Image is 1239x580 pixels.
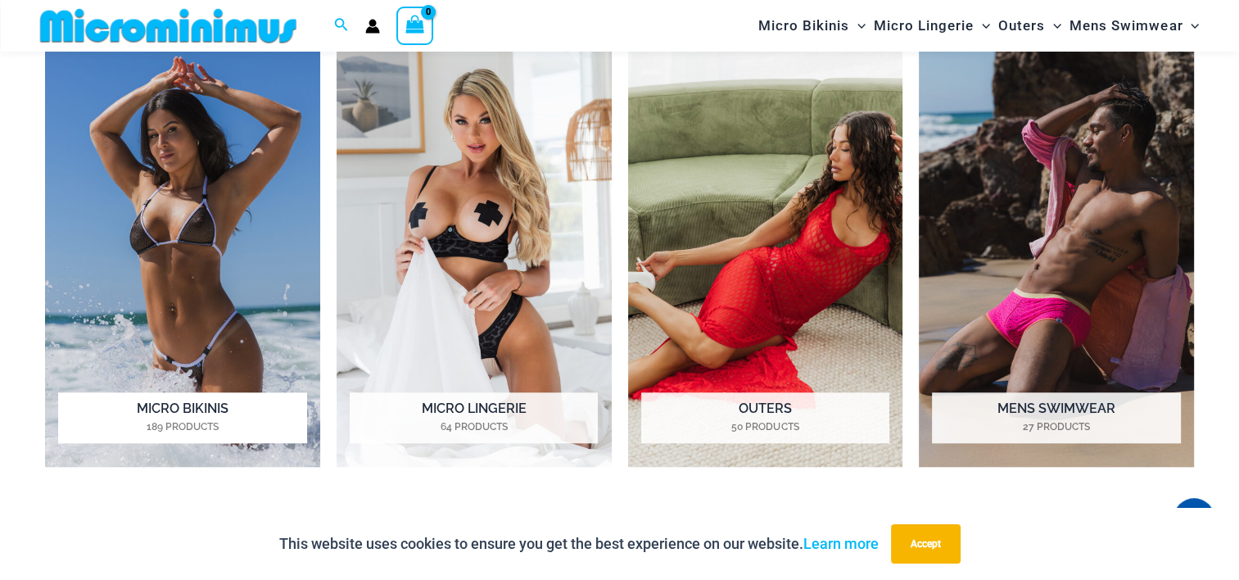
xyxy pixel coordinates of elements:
[1065,5,1203,47] a: Mens SwimwearMenu ToggleMenu Toggle
[754,5,870,47] a: Micro BikinisMenu ToggleMenu Toggle
[628,43,903,467] img: Outers
[337,43,612,467] img: Micro Lingerie
[641,419,889,434] mark: 50 Products
[45,43,320,467] img: Micro Bikinis
[365,19,380,34] a: Account icon link
[998,5,1045,47] span: Outers
[849,5,866,47] span: Menu Toggle
[752,2,1206,49] nav: Site Navigation
[994,5,1065,47] a: OutersMenu ToggleMenu Toggle
[803,535,879,552] a: Learn more
[919,43,1194,467] a: Visit product category Mens Swimwear
[396,7,434,44] a: View Shopping Cart, empty
[628,43,903,467] a: Visit product category Outers
[1069,5,1182,47] span: Mens Swimwear
[932,392,1180,443] h2: Mens Swimwear
[350,419,598,434] mark: 64 Products
[1182,5,1199,47] span: Menu Toggle
[891,524,961,564] button: Accept
[870,5,994,47] a: Micro LingerieMenu ToggleMenu Toggle
[932,419,1180,434] mark: 27 Products
[350,392,598,443] h2: Micro Lingerie
[45,43,320,467] a: Visit product category Micro Bikinis
[58,419,306,434] mark: 189 Products
[641,392,889,443] h2: Outers
[337,43,612,467] a: Visit product category Micro Lingerie
[279,532,879,556] p: This website uses cookies to ensure you get the best experience on our website.
[758,5,849,47] span: Micro Bikinis
[334,16,349,36] a: Search icon link
[874,5,974,47] span: Micro Lingerie
[919,43,1194,467] img: Mens Swimwear
[974,5,990,47] span: Menu Toggle
[34,7,303,44] img: MM SHOP LOGO FLAT
[58,392,306,443] h2: Micro Bikinis
[1045,5,1061,47] span: Menu Toggle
